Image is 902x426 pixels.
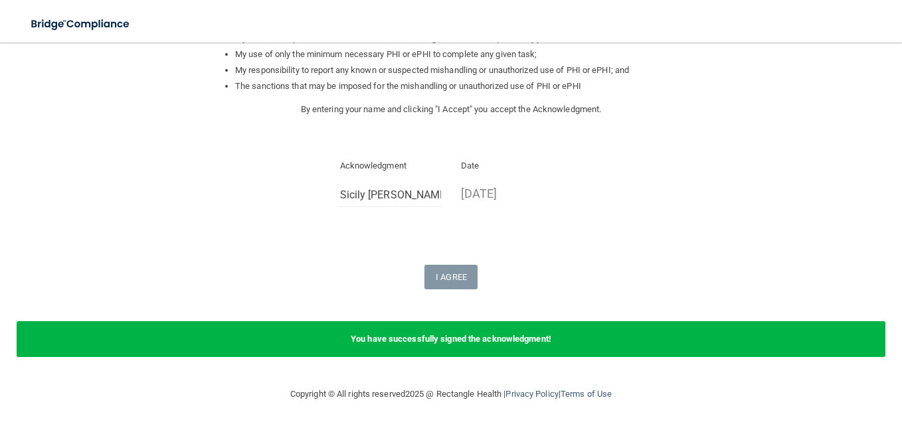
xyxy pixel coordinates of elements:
input: Full Name [340,182,442,207]
p: Date [461,158,563,174]
a: Terms of Use [561,389,612,399]
li: My use of only the minimum necessary PHI or ePHI to complete any given task; [235,46,693,62]
li: My responsibility to report any known or suspected mishandling or unauthorized use of PHI or ePHI... [235,62,693,78]
p: By entering your name and clicking "I Accept" you accept the Acknowledgment. [209,102,693,117]
button: I Agree [424,265,478,289]
div: Copyright © All rights reserved 2025 @ Rectangle Health | | [209,373,693,415]
p: [DATE] [461,182,563,204]
p: Acknowledgment [340,158,442,174]
img: bridge_compliance_login_screen.278c3ca4.svg [20,11,142,38]
b: You have successfully signed the acknowledgment! [351,334,551,344]
li: The sanctions that may be imposed for the mishandling or unauthorized use of PHI or ePHI [235,78,693,94]
a: Privacy Policy [505,389,558,399]
iframe: Drift Widget Chat Controller [836,334,886,385]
